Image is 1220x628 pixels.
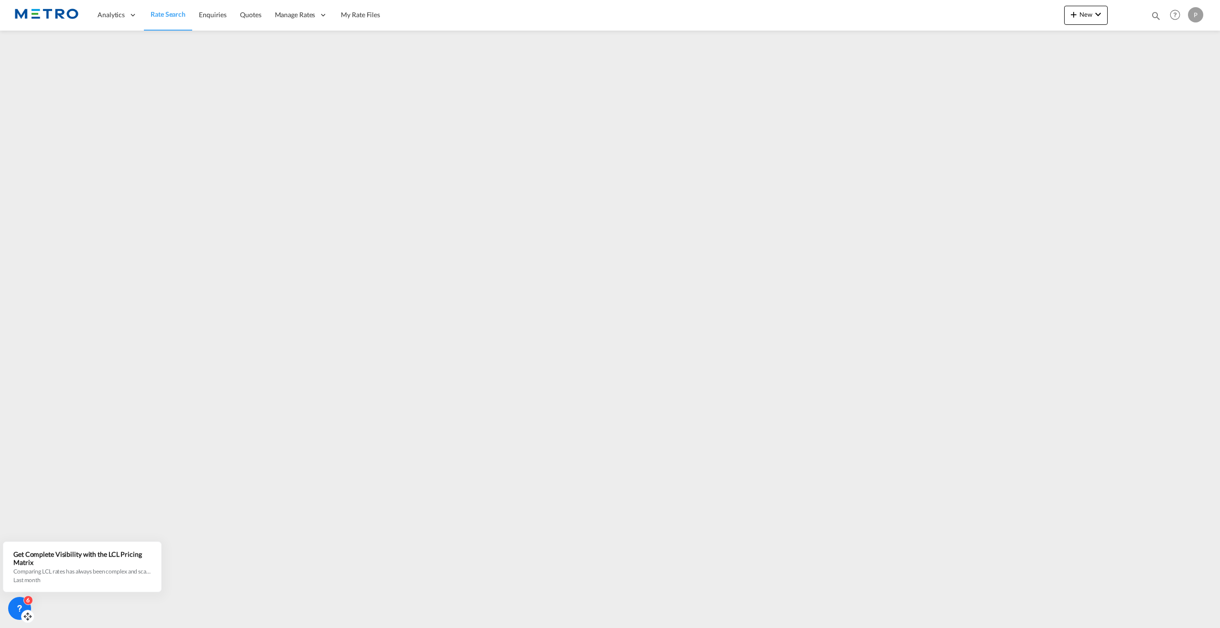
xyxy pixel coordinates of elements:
md-icon: icon-chevron-down [1092,9,1104,20]
img: 25181f208a6c11efa6aa1bf80d4cef53.png [14,4,79,26]
span: My Rate Files [341,11,380,19]
span: Analytics [98,10,125,20]
div: icon-magnify [1151,11,1161,25]
md-icon: icon-plus 400-fg [1068,9,1079,20]
span: Help [1167,7,1183,23]
span: Quotes [240,11,261,19]
div: Help [1167,7,1188,24]
button: icon-plus 400-fgNewicon-chevron-down [1064,6,1108,25]
span: Rate Search [151,10,185,18]
div: P [1188,7,1203,22]
span: Manage Rates [275,10,316,20]
span: New [1068,11,1104,18]
span: Enquiries [199,11,227,19]
md-icon: icon-magnify [1151,11,1161,21]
